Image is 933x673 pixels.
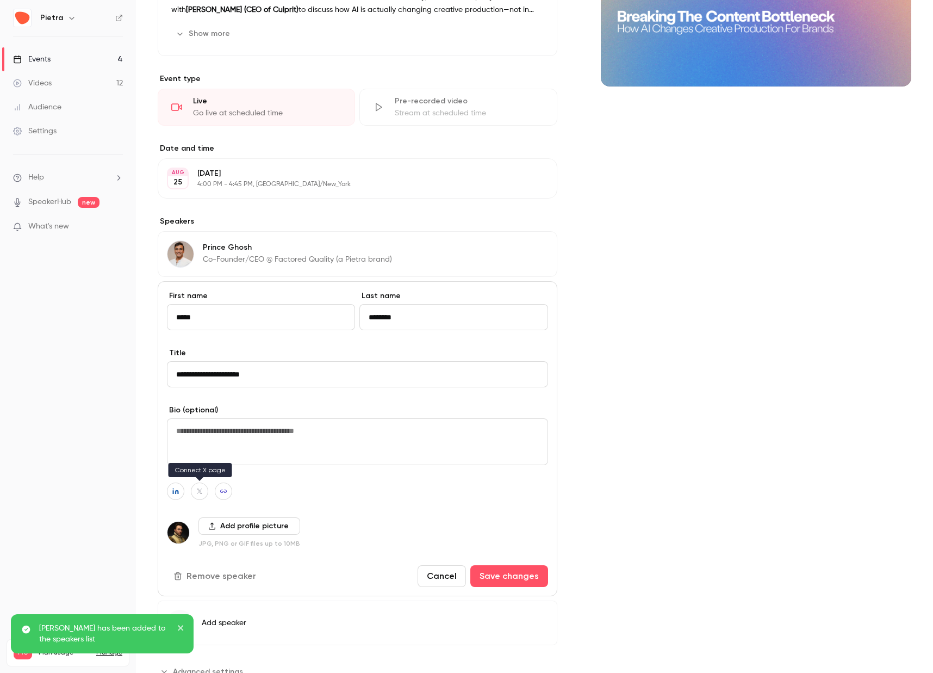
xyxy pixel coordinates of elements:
a: SpeakerHub [28,196,71,208]
p: Event type [158,73,557,84]
button: Add speaker [158,601,557,645]
span: new [78,197,99,208]
button: Save changes [470,565,548,587]
p: Prince Ghosh [203,242,392,253]
div: Events [13,54,51,65]
img: Dylan Trussell [167,522,189,544]
button: Add profile picture [198,517,300,535]
p: JPG, PNG or GIF files up to 10MB [198,539,300,548]
label: Date and time [158,143,557,154]
div: Prince GhoshPrince GhoshCo-Founder/CEO @ Factored Quality (a Pietra brand) [158,231,557,277]
button: Cancel [418,565,466,587]
label: Speakers [158,216,557,227]
label: Last name [359,291,548,301]
img: Prince Ghosh [167,241,194,267]
h6: Pietra [40,13,63,23]
button: Remove speaker [167,565,265,587]
p: 25 [173,177,182,188]
div: Audience [13,102,61,113]
div: Live [193,96,341,107]
p: [DATE] [197,168,500,179]
div: Videos [13,78,52,89]
li: help-dropdown-opener [13,172,123,183]
img: Pietra [14,9,31,27]
button: Show more [171,25,237,42]
iframe: Noticeable Trigger [110,222,123,232]
div: LiveGo live at scheduled time [158,89,355,126]
div: Settings [13,126,57,137]
span: Help [28,172,44,183]
strong: [PERSON_NAME] (CEO of Culprit) [186,6,298,14]
div: Pre-recorded videoStream at scheduled time [359,89,557,126]
p: [PERSON_NAME] has been added to the speakers list [39,623,170,645]
span: What's new [28,221,69,232]
div: AUG [168,169,188,176]
label: Title [167,348,548,359]
p: 4:00 PM - 4:45 PM, [GEOGRAPHIC_DATA]/New_York [197,180,500,189]
label: Bio (optional) [167,405,548,416]
p: Co-Founder/CEO @ Factored Quality (a Pietra brand) [203,254,392,265]
label: First name [167,291,355,301]
span: Add speaker [202,618,246,628]
div: Stream at scheduled time [395,108,543,119]
button: close [177,623,185,636]
div: Pre-recorded video [395,96,543,107]
div: Go live at scheduled time [193,108,341,119]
